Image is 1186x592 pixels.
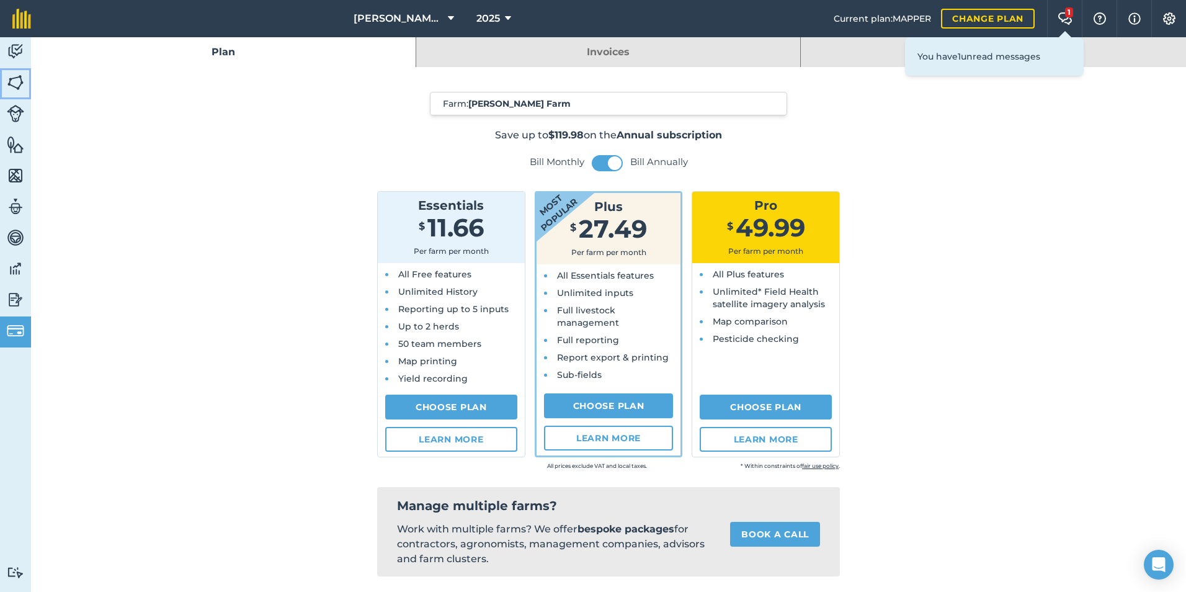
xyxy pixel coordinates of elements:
a: Change plan [941,9,1035,29]
span: All Essentials features [557,270,654,281]
p: Save up to on the [293,128,925,143]
span: Farm : [443,97,571,110]
label: Bill Monthly [530,156,584,168]
div: Open Intercom Messenger [1144,550,1174,580]
p: Work with multiple farms? We offer for contractors, agronomists, management companies, advisors a... [397,522,710,567]
span: Unlimited History [398,286,478,297]
strong: [PERSON_NAME] Farm [468,98,571,109]
span: Full reporting [557,334,619,346]
span: Map comparison [713,316,788,327]
p: You have 1 unread messages [917,50,1071,63]
img: A cog icon [1162,12,1177,25]
a: Choose Plan [700,395,832,419]
span: 50 team members [398,338,481,349]
strong: Annual subscription [617,129,722,141]
img: svg+xml;base64,PD94bWwgdmVyc2lvbj0iMS4wIiBlbmNvZGluZz0idXRmLTgiPz4KPCEtLSBHZW5lcmF0b3I6IEFkb2JlIE... [7,290,24,309]
span: All Free features [398,269,471,280]
img: svg+xml;base64,PD94bWwgdmVyc2lvbj0iMS4wIiBlbmNvZGluZz0idXRmLTgiPz4KPCEtLSBHZW5lcmF0b3I6IEFkb2JlIE... [7,322,24,339]
label: Bill Annually [630,156,688,168]
span: 27.49 [579,213,647,244]
span: Per farm per month [728,246,803,256]
img: svg+xml;base64,PHN2ZyB4bWxucz0iaHR0cDovL3d3dy53My5vcmcvMjAwMC9zdmciIHdpZHRoPSI1NiIgaGVpZ2h0PSI2MC... [7,166,24,185]
img: svg+xml;base64,PD94bWwgdmVyc2lvbj0iMS4wIiBlbmNvZGluZz0idXRmLTgiPz4KPCEtLSBHZW5lcmF0b3I6IEFkb2JlIE... [7,228,24,247]
h2: Manage multiple farms? [397,497,820,514]
img: svg+xml;base64,PD94bWwgdmVyc2lvbj0iMS4wIiBlbmNvZGluZz0idXRmLTgiPz4KPCEtLSBHZW5lcmF0b3I6IEFkb2JlIE... [7,197,24,216]
span: $ [727,220,733,232]
span: Unlimited inputs [557,287,633,298]
span: $ [419,220,425,232]
strong: Most popular [499,157,601,251]
img: svg+xml;base64,PD94bWwgdmVyc2lvbj0iMS4wIiBlbmNvZGluZz0idXRmLTgiPz4KPCEtLSBHZW5lcmF0b3I6IEFkb2JlIE... [7,105,24,122]
span: Per farm per month [571,248,646,257]
span: Unlimited* Field Health satellite imagery analysis [713,286,825,310]
small: All prices exclude VAT and local taxes. [454,460,647,472]
a: fair use policy [802,462,839,469]
span: [PERSON_NAME] Farm [354,11,443,26]
span: 49.99 [736,212,805,243]
span: Reporting up to 5 inputs [398,303,509,315]
a: Learn more [700,427,832,452]
span: Pesticide checking [713,333,799,344]
span: Sub-fields [557,369,602,380]
img: svg+xml;base64,PHN2ZyB4bWxucz0iaHR0cDovL3d3dy53My5vcmcvMjAwMC9zdmciIHdpZHRoPSI1NiIgaGVpZ2h0PSI2MC... [7,73,24,92]
span: Per farm per month [414,246,489,256]
a: Book a call [730,522,820,547]
span: Essentials [418,198,484,213]
img: svg+xml;base64,PHN2ZyB4bWxucz0iaHR0cDovL3d3dy53My5vcmcvMjAwMC9zdmciIHdpZHRoPSIxNyIgaGVpZ2h0PSIxNy... [1128,11,1141,26]
a: Learn more [544,426,674,451]
img: Two speech bubbles overlapping with the left bubble in the forefront [1058,12,1072,25]
a: Invoices [416,37,801,67]
span: Full livestock management [557,305,619,328]
a: Choose Plan [544,393,674,418]
span: Map printing [398,356,457,367]
span: Up to 2 herds [398,321,459,332]
span: Plus [594,199,623,214]
a: Plan [31,37,416,67]
img: svg+xml;base64,PHN2ZyB4bWxucz0iaHR0cDovL3d3dy53My5vcmcvMjAwMC9zdmciIHdpZHRoPSI1NiIgaGVpZ2h0PSI2MC... [7,135,24,154]
img: svg+xml;base64,PD94bWwgdmVyc2lvbj0iMS4wIiBlbmNvZGluZz0idXRmLTgiPz4KPCEtLSBHZW5lcmF0b3I6IEFkb2JlIE... [7,567,24,578]
img: svg+xml;base64,PD94bWwgdmVyc2lvbj0iMS4wIiBlbmNvZGluZz0idXRmLTgiPz4KPCEtLSBHZW5lcmF0b3I6IEFkb2JlIE... [7,42,24,61]
a: Payment info [801,37,1186,67]
span: Current plan : MAPPER [834,12,931,25]
img: svg+xml;base64,PD94bWwgdmVyc2lvbj0iMS4wIiBlbmNvZGluZz0idXRmLTgiPz4KPCEtLSBHZW5lcmF0b3I6IEFkb2JlIE... [7,259,24,278]
span: Pro [754,198,777,213]
span: $ [570,222,576,233]
span: 11.66 [427,212,484,243]
small: * Within constraints of . [647,460,840,472]
span: Report export & printing [557,352,669,363]
span: All Plus features [713,269,784,280]
strong: $119.98 [548,129,584,141]
strong: bespoke packages [577,523,674,535]
a: Choose Plan [385,395,517,419]
span: 2025 [476,11,500,26]
a: Learn more [385,427,517,452]
span: Yield recording [398,373,468,384]
div: 1 [1065,7,1073,17]
img: A question mark icon [1092,12,1107,25]
img: fieldmargin Logo [12,9,31,29]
